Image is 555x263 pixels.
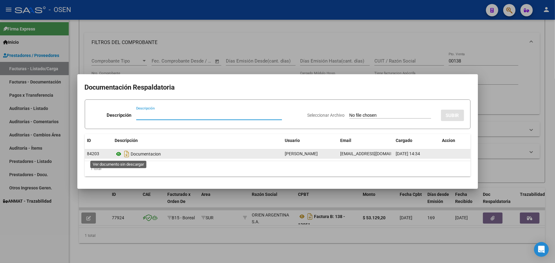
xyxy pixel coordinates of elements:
[442,138,455,143] span: Accion
[285,138,300,143] span: Usuario
[341,138,352,143] span: Email
[534,242,549,257] div: Open Intercom Messenger
[338,134,394,147] datatable-header-cell: Email
[440,134,471,147] datatable-header-cell: Accion
[112,134,283,147] datatable-header-cell: Descripción
[396,138,413,143] span: Cargado
[441,110,464,121] button: SUBIR
[283,134,338,147] datatable-header-cell: Usuario
[341,151,409,156] span: [EMAIL_ADDRESS][DOMAIN_NAME]
[123,149,131,159] i: Descargar documento
[115,149,280,159] div: Documentacion
[107,112,131,119] p: Descripción
[396,151,420,156] span: [DATE] 14:34
[85,134,112,147] datatable-header-cell: ID
[87,138,91,143] span: ID
[85,82,471,93] h2: Documentación Respaldatoria
[85,161,471,176] div: 1 total
[446,113,459,118] span: SUBIR
[394,134,440,147] datatable-header-cell: Cargado
[87,151,100,156] span: 84203
[115,138,138,143] span: Descripción
[308,113,345,118] span: Seleccionar Archivo
[285,151,318,156] span: [PERSON_NAME]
